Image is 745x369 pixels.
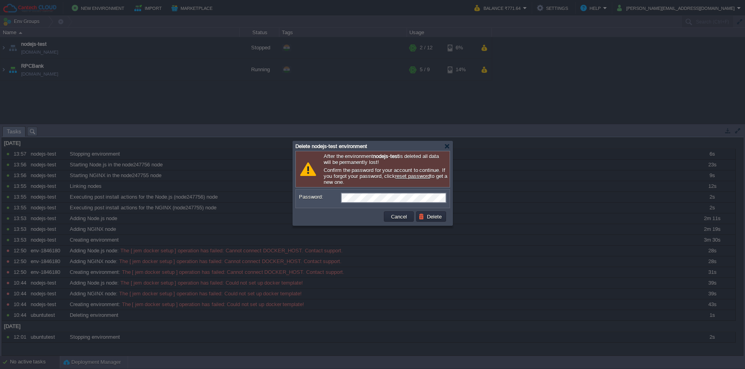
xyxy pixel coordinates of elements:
p: Confirm the password for your account to continue. If you forgot your password, click to get a ne... [324,167,448,185]
p: After the environment is deleted all data will be permanently lost! [324,153,448,165]
button: Delete [419,213,444,220]
b: nodejs-test [373,153,399,159]
label: Password: [299,193,340,201]
button: Cancel [389,213,409,220]
span: Delete nodejs-test environment [295,143,367,149]
a: reset password [395,173,430,179]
